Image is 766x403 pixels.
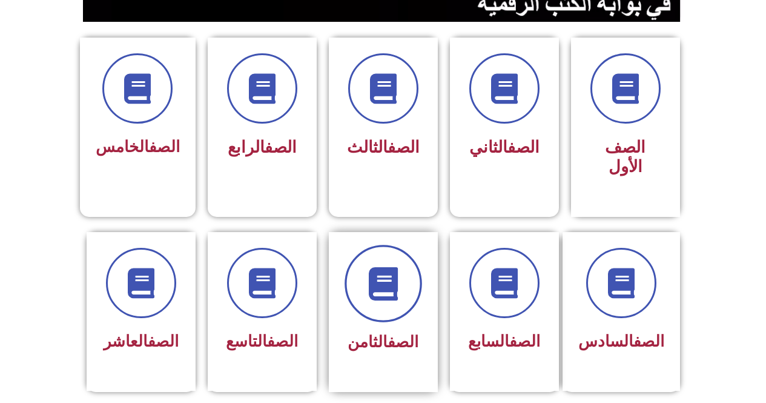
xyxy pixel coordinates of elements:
[347,138,420,157] span: الثالث
[388,333,418,351] a: الصف
[148,332,179,350] a: الصف
[267,332,298,350] a: الصف
[468,332,540,350] span: السابع
[265,138,297,157] a: الصف
[469,138,540,157] span: الثاني
[348,333,418,351] span: الثامن
[578,332,664,350] span: السادس
[226,332,298,350] span: التاسع
[633,332,664,350] a: الصف
[149,138,180,156] a: الصف
[605,138,645,176] span: الصف الأول
[104,332,179,350] span: العاشر
[228,138,297,157] span: الرابع
[507,138,540,157] a: الصف
[388,138,420,157] a: الصف
[509,332,540,350] a: الصف
[96,138,180,156] span: الخامس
